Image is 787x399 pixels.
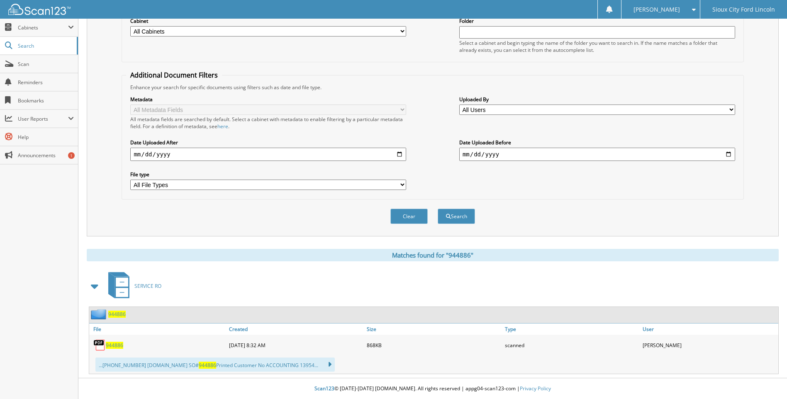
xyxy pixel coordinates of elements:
label: Metadata [130,96,406,103]
span: Bookmarks [18,97,74,104]
span: [PERSON_NAME] [633,7,680,12]
span: Announcements [18,152,74,159]
a: 944886 [106,342,123,349]
a: Size [365,324,502,335]
a: SERVICE RO [103,270,161,302]
label: Uploaded By [459,96,735,103]
a: Type [503,324,641,335]
input: end [459,148,735,161]
div: scanned [503,337,641,353]
span: Scan123 [314,385,334,392]
a: here [217,123,228,130]
div: 868KB [365,337,502,353]
span: User Reports [18,115,68,122]
span: 944886 [199,362,216,369]
div: Select a cabinet and begin typing the name of the folder you want to search in. If the name match... [459,39,735,54]
span: Search [18,42,73,49]
div: © [DATE]-[DATE] [DOMAIN_NAME]. All rights reserved | appg04-scan123-com | [78,379,787,399]
span: Sioux City Ford Lincoln [712,7,775,12]
span: Scan [18,61,74,68]
img: scan123-logo-white.svg [8,4,71,15]
a: Privacy Policy [520,385,551,392]
div: Matches found for "944886" [87,249,779,261]
label: Cabinet [130,17,406,24]
a: Created [227,324,365,335]
button: Clear [390,209,428,224]
div: [PERSON_NAME] [641,337,778,353]
div: 1 [68,152,75,159]
span: SERVICE RO [134,282,161,290]
input: start [130,148,406,161]
label: File type [130,171,406,178]
div: All metadata fields are searched by default. Select a cabinet with metadata to enable filtering b... [130,116,406,130]
legend: Additional Document Filters [126,71,222,80]
img: PDF.png [93,339,106,351]
a: 944886 [108,311,126,318]
span: Cabinets [18,24,68,31]
span: Reminders [18,79,74,86]
label: Date Uploaded Before [459,139,735,146]
img: folder2.png [91,309,108,319]
button: Search [438,209,475,224]
span: Help [18,134,74,141]
a: User [641,324,778,335]
a: File [89,324,227,335]
div: Enhance your search for specific documents using filters such as date and file type. [126,84,739,91]
label: Date Uploaded After [130,139,406,146]
div: [DATE] 8:32 AM [227,337,365,353]
label: Folder [459,17,735,24]
div: ...[PHONE_NUMBER] [DOMAIN_NAME] SO# Printed Customer No ACCOUNTING 13954... [95,358,335,372]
